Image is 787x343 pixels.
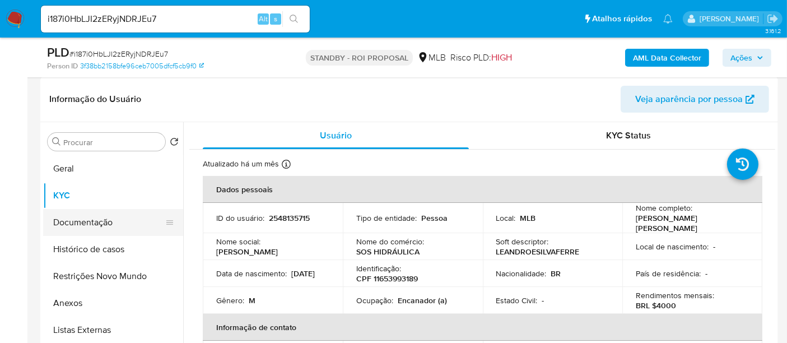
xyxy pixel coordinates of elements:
[216,213,264,223] p: ID do usuário :
[203,159,279,169] p: Atualizado há um mês
[249,295,255,305] p: M
[636,300,676,310] p: BRL $4000
[52,137,61,146] button: Procurar
[636,290,714,300] p: Rendimentos mensais :
[43,182,183,209] button: KYC
[43,263,183,290] button: Restrições Novo Mundo
[730,49,752,67] span: Ações
[356,213,417,223] p: Tipo de entidade :
[496,247,580,257] p: LEANDROESILVAFERRE
[713,242,715,252] p: -
[43,209,174,236] button: Documentação
[542,295,544,305] p: -
[216,247,278,257] p: [PERSON_NAME]
[635,86,743,113] span: Veja aparência por pessoa
[170,137,179,150] button: Retornar ao pedido padrão
[496,237,549,247] p: Soft descriptor :
[491,51,512,64] span: HIGH
[607,129,651,142] span: KYC Status
[63,137,161,147] input: Procurar
[496,268,547,279] p: Nacionalidade :
[450,52,512,64] span: Risco PLD:
[80,61,204,71] a: 3f38bb2158bfe96ceb7005dfcf5cb9f0
[320,129,352,142] span: Usuário
[356,274,418,284] p: CPF 11653993189
[356,237,424,247] p: Nome do comércio :
[636,242,709,252] p: Local de nascimento :
[216,295,244,305] p: Gênero :
[47,61,78,71] b: Person ID
[269,213,310,223] p: 2548135715
[69,48,168,59] span: # i187i0HbLJI2zERyjNDRJEu7
[259,13,268,24] span: Alt
[636,268,701,279] p: País de residência :
[633,49,701,67] b: AML Data Collector
[551,268,561,279] p: BR
[49,94,141,105] h1: Informação do Usuário
[282,11,305,27] button: search-icon
[663,14,673,24] a: Notificações
[765,26,781,35] span: 3.161.2
[592,13,652,25] span: Atalhos rápidos
[356,263,401,274] p: Identificação :
[203,314,762,341] th: Informação de contato
[274,13,277,24] span: s
[496,295,538,305] p: Estado Civil :
[705,268,707,279] p: -
[41,12,310,26] input: Pesquise usuários ou casos...
[43,290,183,317] button: Anexos
[356,247,420,257] p: SOS HIDRÁULICA
[700,13,763,24] p: erico.trevizan@mercadopago.com.br
[203,176,762,203] th: Dados pessoais
[723,49,771,67] button: Ações
[47,43,69,61] b: PLD
[636,213,744,233] p: [PERSON_NAME] [PERSON_NAME]
[417,52,446,64] div: MLB
[496,213,516,223] p: Local :
[43,155,183,182] button: Geral
[43,236,183,263] button: Histórico de casos
[306,50,413,66] p: STANDBY - ROI PROPOSAL
[621,86,769,113] button: Veja aparência por pessoa
[291,268,315,279] p: [DATE]
[356,295,393,305] p: Ocupação :
[636,203,692,213] p: Nome completo :
[398,295,447,305] p: Encanador (a)
[625,49,709,67] button: AML Data Collector
[216,237,260,247] p: Nome social :
[216,268,287,279] p: Data de nascimento :
[520,213,536,223] p: MLB
[767,13,779,25] a: Sair
[421,213,448,223] p: Pessoa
